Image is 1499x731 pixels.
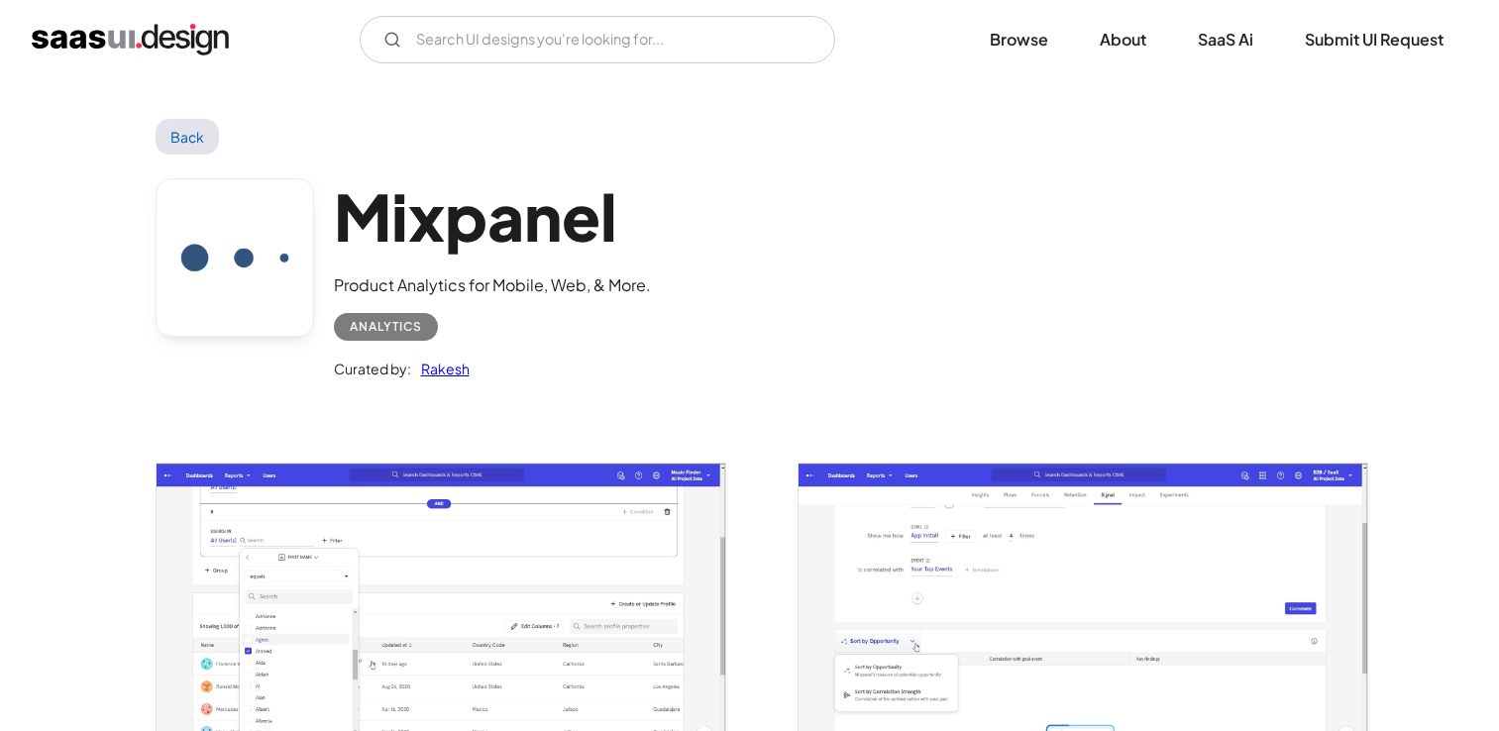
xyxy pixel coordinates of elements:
div: Analytics [350,315,422,339]
a: Back [156,119,220,155]
input: Search UI designs you're looking for... [360,16,835,63]
a: Browse [966,18,1072,61]
div: Curated by: [334,357,411,380]
h1: Mixpanel [334,178,651,255]
a: About [1076,18,1170,61]
a: Rakesh [411,357,470,380]
a: SaaS Ai [1174,18,1277,61]
div: Product Analytics for Mobile, Web, & More. [334,273,651,297]
a: Submit UI Request [1281,18,1467,61]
